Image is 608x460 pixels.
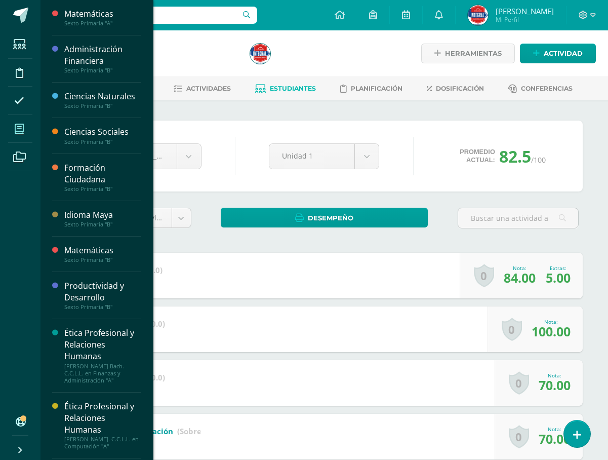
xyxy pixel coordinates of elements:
[64,303,141,311] div: Sexto Primaria "B"
[544,44,583,63] span: Actividad
[546,264,571,272] div: Extras:
[64,245,141,256] div: Matemáticas
[64,91,141,102] div: Ciencias Naturales
[539,426,571,433] div: Nota:
[177,426,226,436] strong: (Sobre 100.0)
[64,256,141,263] div: Sexto Primaria "B"
[546,269,571,286] span: 5.00
[64,327,141,362] div: Ética Profesional y Relaciones Humanas
[460,148,495,164] span: Promedio actual:
[64,44,141,74] a: Administración FinancieraSexto Primaria "B"
[64,401,141,436] div: Ética Profesional y Relaciones Humanas
[64,162,141,185] div: Formación Ciudadana
[351,85,402,92] span: Planificación
[509,425,529,448] a: 0
[64,209,141,221] div: Idioma Maya
[499,145,531,167] span: 82.5
[521,85,573,92] span: Conferencias
[64,44,141,67] div: Administración Financiera
[508,81,573,97] a: Conferencias
[64,126,141,145] a: Ciencias SocialesSexto Primaria "B"
[504,264,536,272] div: Nota:
[186,85,231,92] span: Actividades
[64,221,141,228] div: Sexto Primaria "B"
[539,430,571,447] span: 70.00
[64,126,141,138] div: Ciencias Sociales
[64,245,141,263] a: MatemáticasSexto Primaria "B"
[458,208,578,228] input: Buscar una actividad aquí...
[64,162,141,193] a: Formación CiudadanaSexto Primaria "B"
[64,436,141,450] div: [PERSON_NAME]. C.C.L.L. en Computación "A"
[269,144,379,169] a: Unidad 1
[520,44,596,63] a: Actividad
[250,44,270,64] img: 9bb1d8f5d5b793af5ad0d6107dc6c347.png
[282,144,342,168] span: Unidad 1
[539,376,571,394] span: 70.00
[504,269,536,286] span: 84.00
[445,44,502,63] span: Herramientas
[270,85,316,92] span: Estudiantes
[502,318,522,341] a: 0
[496,15,554,24] span: Mi Perfil
[255,81,316,97] a: Estudiantes
[421,44,515,63] a: Herramientas
[531,155,546,165] span: /100
[64,20,141,27] div: Sexto Primaria "A"
[340,81,402,97] a: Planificación
[64,327,141,384] a: Ética Profesional y Relaciones Humanas[PERSON_NAME] Bach. C.C.L.L. en Finanzas y Administración "A"
[174,81,231,97] a: Actividades
[64,91,141,109] a: Ciencias NaturalesSexto Primaria "B"
[64,185,141,193] div: Sexto Primaria "B"
[64,8,141,27] a: MatemáticasSexto Primaria "A"
[79,42,238,56] h1: Matemáticas
[308,209,353,227] span: Desempeño
[496,6,554,16] span: [PERSON_NAME]
[64,67,141,74] div: Sexto Primaria "B"
[64,209,141,228] a: Idioma MayaSexto Primaria "B"
[64,401,141,450] a: Ética Profesional y Relaciones Humanas[PERSON_NAME]. C.C.L.L. en Computación "A"
[427,81,484,97] a: Dosificación
[509,371,529,395] a: 0
[79,56,238,65] div: Sexto Primaria 'B'
[64,280,141,311] a: Productividad y DesarrolloSexto Primaria "B"
[221,208,428,227] a: Desempeño
[532,323,571,340] span: 100.00
[64,363,141,384] div: [PERSON_NAME] Bach. C.C.L.L. en Finanzas y Administración "A"
[64,102,141,109] div: Sexto Primaria "B"
[64,280,141,303] div: Productividad y Desarrollo
[468,5,488,25] img: 9bb1d8f5d5b793af5ad0d6107dc6c347.png
[64,8,141,20] div: Matemáticas
[436,85,484,92] span: Dosificación
[539,372,571,379] div: Nota:
[532,318,571,325] div: Nota:
[64,138,141,145] div: Sexto Primaria "B"
[474,264,494,287] a: 0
